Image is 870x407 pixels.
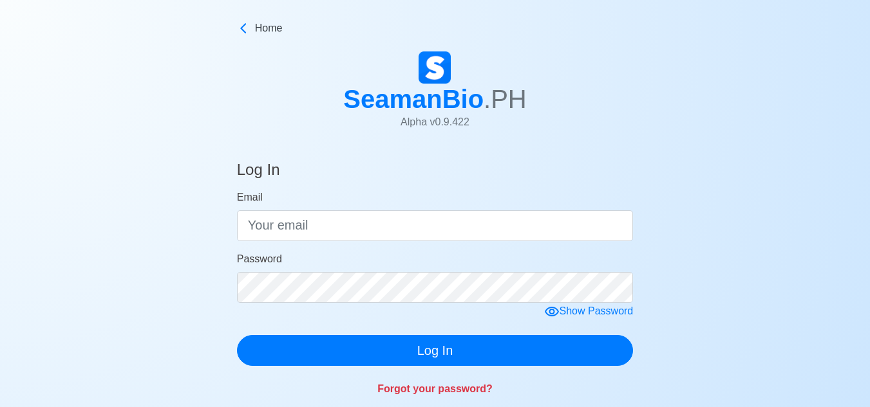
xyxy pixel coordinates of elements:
[237,192,263,203] span: Email
[343,84,527,114] h1: SeamanBio
[255,21,283,36] span: Home
[343,114,527,130] p: Alpha v 0.9.422
[237,21,634,36] a: Home
[343,51,527,140] a: SeamanBio.PHAlpha v0.9.422
[237,253,282,264] span: Password
[237,335,634,366] button: Log In
[419,51,451,84] img: Logo
[544,303,634,320] div: Show Password
[237,161,280,185] h4: Log In
[484,85,527,113] span: .PH
[237,210,634,241] input: Your email
[377,383,493,394] a: Forgot your password?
